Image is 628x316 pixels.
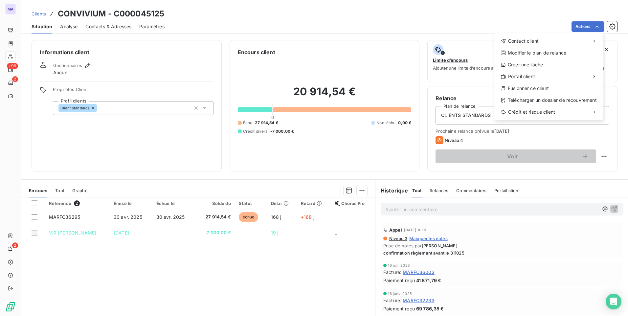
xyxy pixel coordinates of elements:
span: Portail client [508,73,535,80]
div: Fusionner ce client [497,83,601,94]
div: Actions [494,33,603,120]
div: Créer une tâche [497,59,601,70]
span: Contact client [508,38,539,44]
div: Télécharger un dossier de recouvrement [497,95,601,105]
div: Modifier le plan de relance [497,48,601,58]
span: Crédit et risque client [508,109,555,115]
